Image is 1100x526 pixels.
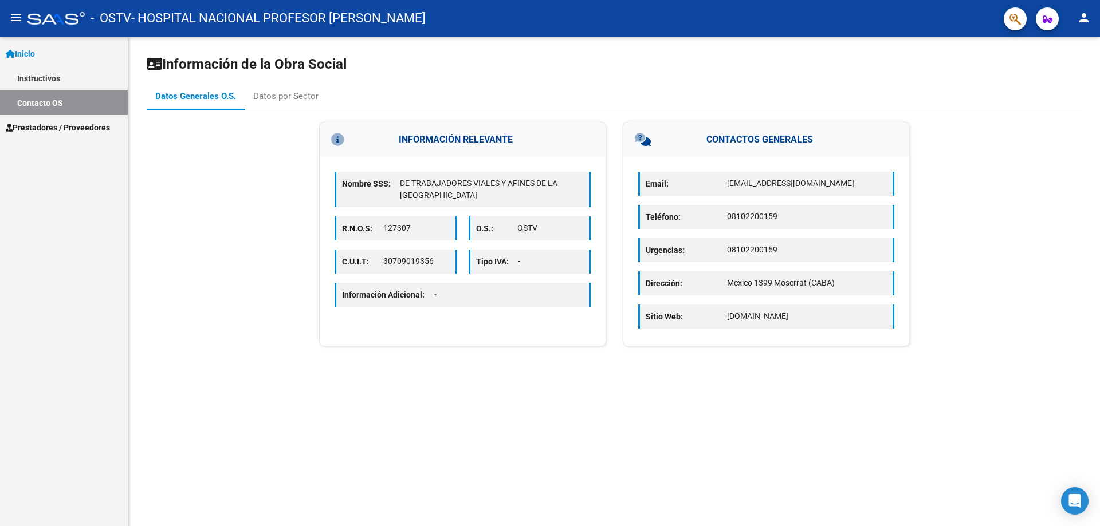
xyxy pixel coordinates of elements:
[727,211,887,223] p: 08102200159
[383,222,449,234] p: 127307
[646,277,727,290] p: Dirección:
[646,310,727,323] p: Sitio Web:
[1077,11,1091,25] mat-icon: person
[147,55,1082,73] h1: Información de la Obra Social
[646,244,727,256] p: Urgencias:
[9,11,23,25] mat-icon: menu
[253,90,319,102] div: Datos por Sector
[342,255,383,268] p: C.U.I.T:
[131,6,426,31] span: - HOSPITAL NACIONAL PROFESOR [PERSON_NAME]
[623,122,909,157] h3: CONTACTOS GENERALES
[342,177,400,190] p: Nombre SSS:
[383,255,449,267] p: 30709019356
[646,177,727,190] p: Email:
[400,177,583,201] p: DE TRABAJADORES VIALES Y AFINES DE LA [GEOGRAPHIC_DATA]
[6,121,110,134] span: Prestadores / Proveedores
[727,177,887,189] p: [EMAIL_ADDRESS][DOMAIN_NAME]
[6,48,35,60] span: Inicio
[727,244,887,256] p: 08102200159
[155,90,236,102] div: Datos Generales O.S.
[518,255,584,267] p: -
[434,290,437,299] span: -
[646,211,727,223] p: Teléfono:
[342,288,446,301] p: Información Adicional:
[476,255,518,268] p: Tipo IVA:
[517,222,583,234] p: OSTV
[1061,487,1089,515] div: Open Intercom Messenger
[727,277,887,289] p: Mexico 1399 Moserrat (CABA)
[91,6,131,31] span: - OSTV
[727,310,887,322] p: [DOMAIN_NAME]
[476,222,517,235] p: O.S.:
[342,222,383,235] p: R.N.O.S:
[320,122,606,157] h3: INFORMACIÓN RELEVANTE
